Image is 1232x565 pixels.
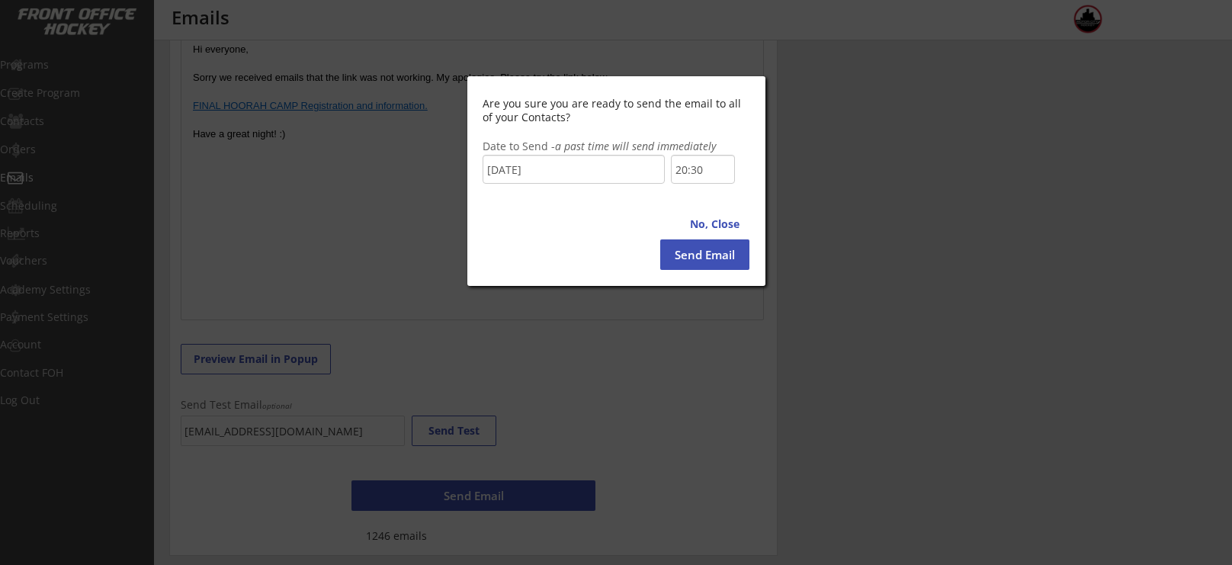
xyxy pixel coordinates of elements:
[671,155,735,184] input: 12:00
[555,139,716,153] em: a past time will send immediately
[660,239,749,270] button: Send Email
[483,141,749,152] div: Date to Send -
[483,155,666,184] input: 8/12/2025
[679,209,749,239] button: No, Close
[483,97,750,124] div: Are you sure you are ready to send the email to all of your Contacts?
